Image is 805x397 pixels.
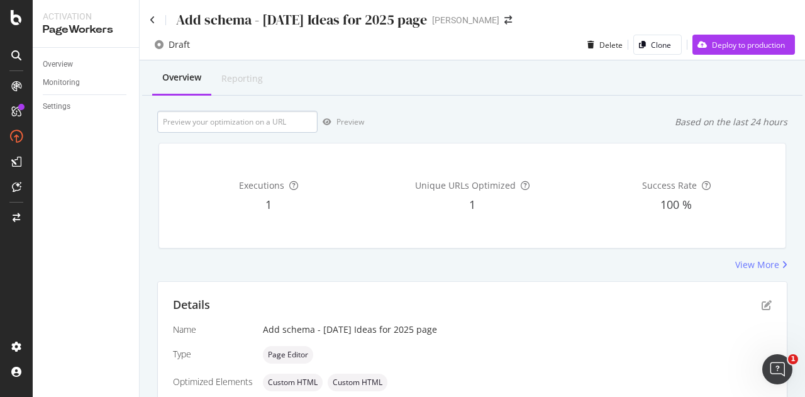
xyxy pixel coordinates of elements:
[162,71,201,84] div: Overview
[173,323,253,336] div: Name
[432,14,499,26] div: [PERSON_NAME]
[176,10,427,30] div: Add schema - [DATE] Ideas for 2025 page
[173,348,253,361] div: Type
[268,351,308,359] span: Page Editor
[692,35,795,55] button: Deploy to production
[504,16,512,25] div: arrow-right-arrow-left
[173,376,253,388] div: Optimized Elements
[173,297,210,313] div: Details
[762,354,792,384] iframe: Intercom live chat
[169,38,190,51] div: Draft
[675,116,787,128] div: Based on the last 24 hours
[43,10,129,23] div: Activation
[735,259,787,271] a: View More
[415,179,516,191] span: Unique URLs Optimized
[43,76,80,89] div: Monitoring
[43,76,130,89] a: Monitoring
[660,197,692,212] span: 100 %
[328,374,387,391] div: neutral label
[336,116,364,127] div: Preview
[263,323,772,336] div: Add schema - [DATE] Ideas for 2025 page
[263,374,323,391] div: neutral label
[642,179,697,191] span: Success Rate
[712,40,785,50] div: Deploy to production
[265,197,272,212] span: 1
[735,259,779,271] div: View More
[221,72,263,85] div: Reporting
[43,58,73,71] div: Overview
[43,100,70,113] div: Settings
[599,40,623,50] div: Delete
[268,379,318,386] span: Custom HTML
[762,300,772,310] div: pen-to-square
[263,346,313,364] div: neutral label
[582,35,623,55] button: Delete
[651,40,671,50] div: Clone
[157,111,318,133] input: Preview your optimization on a URL
[43,100,130,113] a: Settings
[150,16,155,25] a: Click to go back
[333,379,382,386] span: Custom HTML
[318,112,364,132] button: Preview
[43,58,130,71] a: Overview
[633,35,682,55] button: Clone
[43,23,129,37] div: PageWorkers
[239,179,284,191] span: Executions
[788,354,798,364] span: 1
[469,197,475,212] span: 1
